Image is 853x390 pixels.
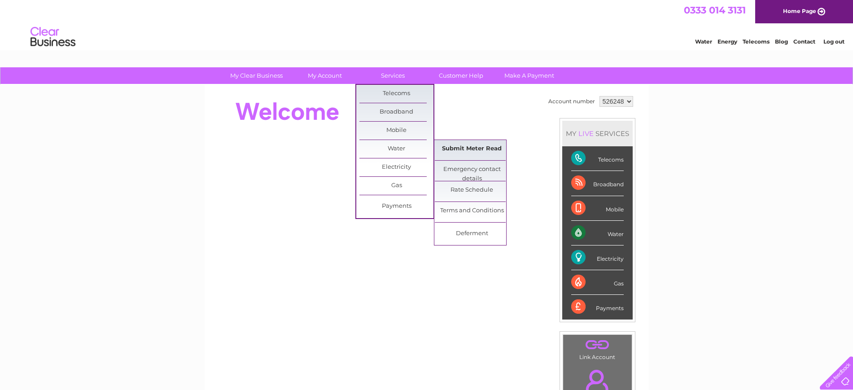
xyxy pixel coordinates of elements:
[435,161,509,179] a: Emergency contact details
[435,140,509,158] a: Submit Meter Read
[424,67,498,84] a: Customer Help
[219,67,293,84] a: My Clear Business
[562,121,633,146] div: MY SERVICES
[717,38,737,45] a: Energy
[571,245,624,270] div: Electricity
[571,171,624,196] div: Broadband
[577,129,595,138] div: LIVE
[571,196,624,221] div: Mobile
[356,67,430,84] a: Services
[359,158,433,176] a: Electricity
[695,38,712,45] a: Water
[288,67,362,84] a: My Account
[30,23,76,51] img: logo.png
[775,38,788,45] a: Blog
[359,85,433,103] a: Telecoms
[571,270,624,295] div: Gas
[571,221,624,245] div: Water
[492,67,566,84] a: Make A Payment
[435,202,509,220] a: Terms and Conditions
[359,140,433,158] a: Water
[215,5,639,44] div: Clear Business is a trading name of Verastar Limited (registered in [GEOGRAPHIC_DATA] No. 3667643...
[565,337,630,353] a: .
[571,146,624,171] div: Telecoms
[359,197,433,215] a: Payments
[359,103,433,121] a: Broadband
[359,177,433,195] a: Gas
[435,181,509,199] a: Rate Schedule
[435,225,509,243] a: Deferment
[546,94,597,109] td: Account number
[743,38,770,45] a: Telecoms
[359,122,433,140] a: Mobile
[823,38,844,45] a: Log out
[684,4,746,16] a: 0333 014 3131
[563,334,632,363] td: Link Account
[793,38,815,45] a: Contact
[571,295,624,319] div: Payments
